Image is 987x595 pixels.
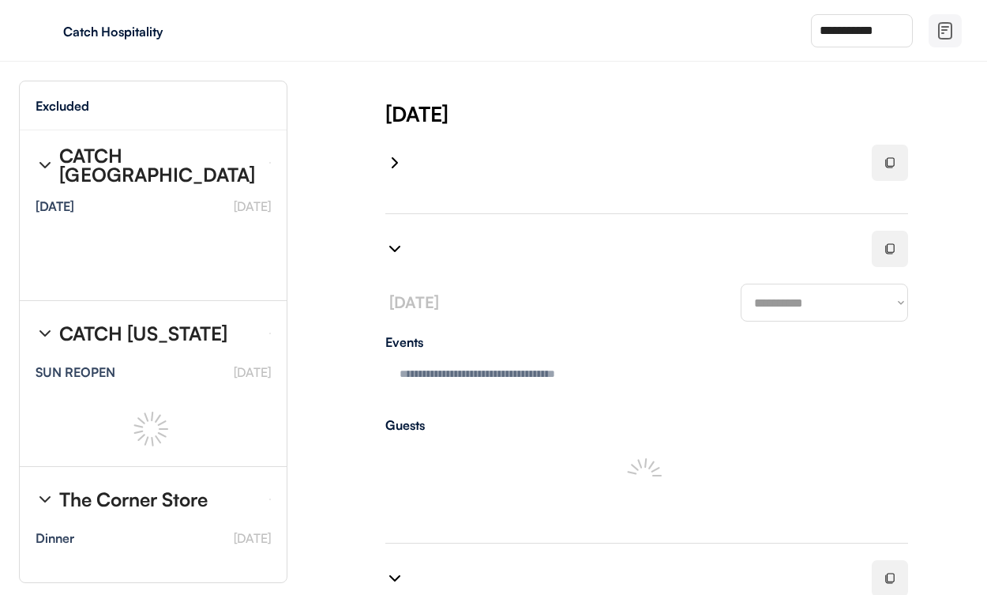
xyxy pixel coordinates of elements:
div: Events [385,336,908,348]
img: yH5BAEAAAAALAAAAAABAAEAAAIBRAA7 [32,18,57,43]
div: Excluded [36,100,89,112]
div: CATCH [GEOGRAPHIC_DATA] [59,146,257,184]
img: chevron-right%20%281%29.svg [385,153,404,172]
font: [DATE] [234,530,271,546]
img: chevron-right%20%281%29.svg [36,324,54,343]
font: [DATE] [389,292,439,312]
font: [DATE] [234,198,271,214]
img: chevron-right%20%281%29.svg [385,239,404,258]
div: [DATE] [385,100,987,128]
img: chevron-right%20%281%29.svg [36,490,54,509]
div: CATCH [US_STATE] [59,324,227,343]
div: SUN REOPEN [36,366,115,378]
img: chevron-right%20%281%29.svg [385,569,404,588]
div: The Corner Store [59,490,208,509]
font: [DATE] [234,364,271,380]
img: file-02.svg [936,21,955,40]
div: Guests [385,419,908,431]
div: [DATE] [36,200,74,213]
div: Catch Hospitality [63,25,262,38]
img: chevron-right%20%281%29.svg [36,156,54,175]
div: Dinner [36,532,74,544]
